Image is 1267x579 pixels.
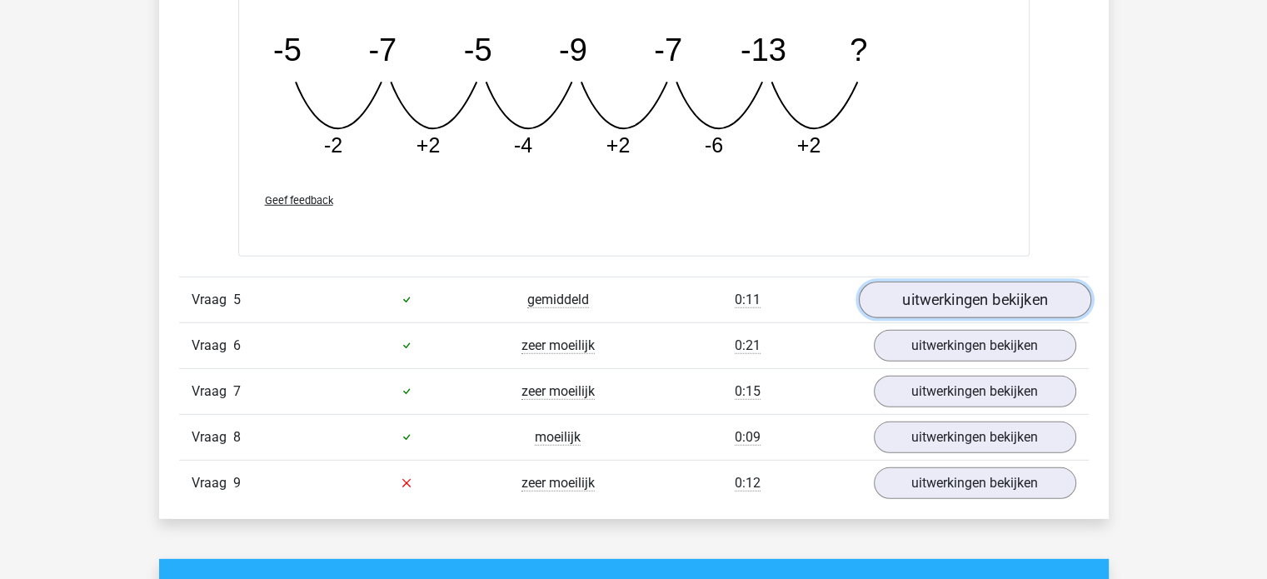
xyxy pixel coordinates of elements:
tspan: +2 [606,133,630,157]
span: 0:21 [735,337,761,354]
span: gemiddeld [527,292,589,308]
span: Vraag [192,473,233,493]
tspan: +2 [796,133,821,157]
span: 0:12 [735,475,761,492]
span: Vraag [192,290,233,310]
tspan: -5 [463,33,491,68]
span: 6 [233,337,241,353]
span: zeer moeilijk [521,383,595,400]
span: 0:09 [735,429,761,446]
span: Vraag [192,427,233,447]
span: 7 [233,383,241,399]
span: 8 [233,429,241,445]
span: Geef feedback [265,194,333,207]
tspan: -2 [323,133,342,157]
tspan: -4 [513,133,531,157]
tspan: -7 [368,33,397,68]
a: uitwerkingen bekijken [874,467,1076,499]
span: 0:15 [735,383,761,400]
tspan: -5 [273,33,302,68]
tspan: -9 [558,33,586,68]
span: Vraag [192,336,233,356]
span: zeer moeilijk [521,475,595,492]
span: 5 [233,292,241,307]
span: 9 [233,475,241,491]
tspan: -13 [740,33,786,68]
a: uitwerkingen bekijken [858,282,1090,318]
span: moeilijk [535,429,581,446]
tspan: +2 [416,133,440,157]
a: uitwerkingen bekijken [874,330,1076,362]
tspan: -7 [654,33,682,68]
a: uitwerkingen bekijken [874,422,1076,453]
tspan: -6 [704,133,722,157]
tspan: ? [850,33,867,68]
span: zeer moeilijk [521,337,595,354]
span: Vraag [192,382,233,402]
a: uitwerkingen bekijken [874,376,1076,407]
span: 0:11 [735,292,761,308]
